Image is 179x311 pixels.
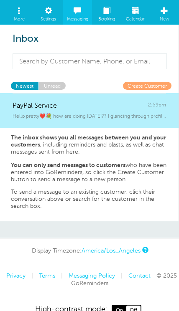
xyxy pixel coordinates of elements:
[41,16,56,22] span: Settings
[69,272,115,279] a: Messaging Policy
[13,113,166,119] span: Hello pretty❤️💐 how are doing [DATE]?? I glancing through profiles when I sa
[123,82,171,90] a: Create Customer
[71,272,177,286] span: © 2025 GoReminders
[11,134,166,148] strong: The inbox shows you all messages between you and your customers
[38,82,66,90] a: Unread
[39,272,55,279] a: Terms
[11,134,168,156] p: , including reminders and blasts, as well as chat messages sent from here.
[117,272,123,279] li: |
[13,33,166,45] h2: Inbox
[128,272,151,279] a: Contact
[126,16,145,22] span: Calendar
[160,16,169,22] span: New
[27,272,33,279] li: |
[13,102,57,110] span: PayPal Service
[6,272,26,279] a: Privacy
[148,102,166,110] span: 2:59pm
[98,16,115,22] span: Booking
[11,82,38,90] a: Newest
[82,247,141,254] a: America/Los_Angeles
[11,189,168,210] p: To send a message to an existing customer, click their conversation above or search for the custo...
[14,16,25,22] span: More
[11,162,168,183] p: who have been entered into GoReminders, so click the Create Customer button to send a message to ...
[67,16,88,22] span: Messaging
[13,53,167,69] input: Search by Customer Name, Phone, or Email
[11,162,125,168] strong: You can only send messages to customers
[142,247,147,253] a: This is the timezone being used to display dates and times to you on this device. Click the timez...
[57,272,63,279] li: |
